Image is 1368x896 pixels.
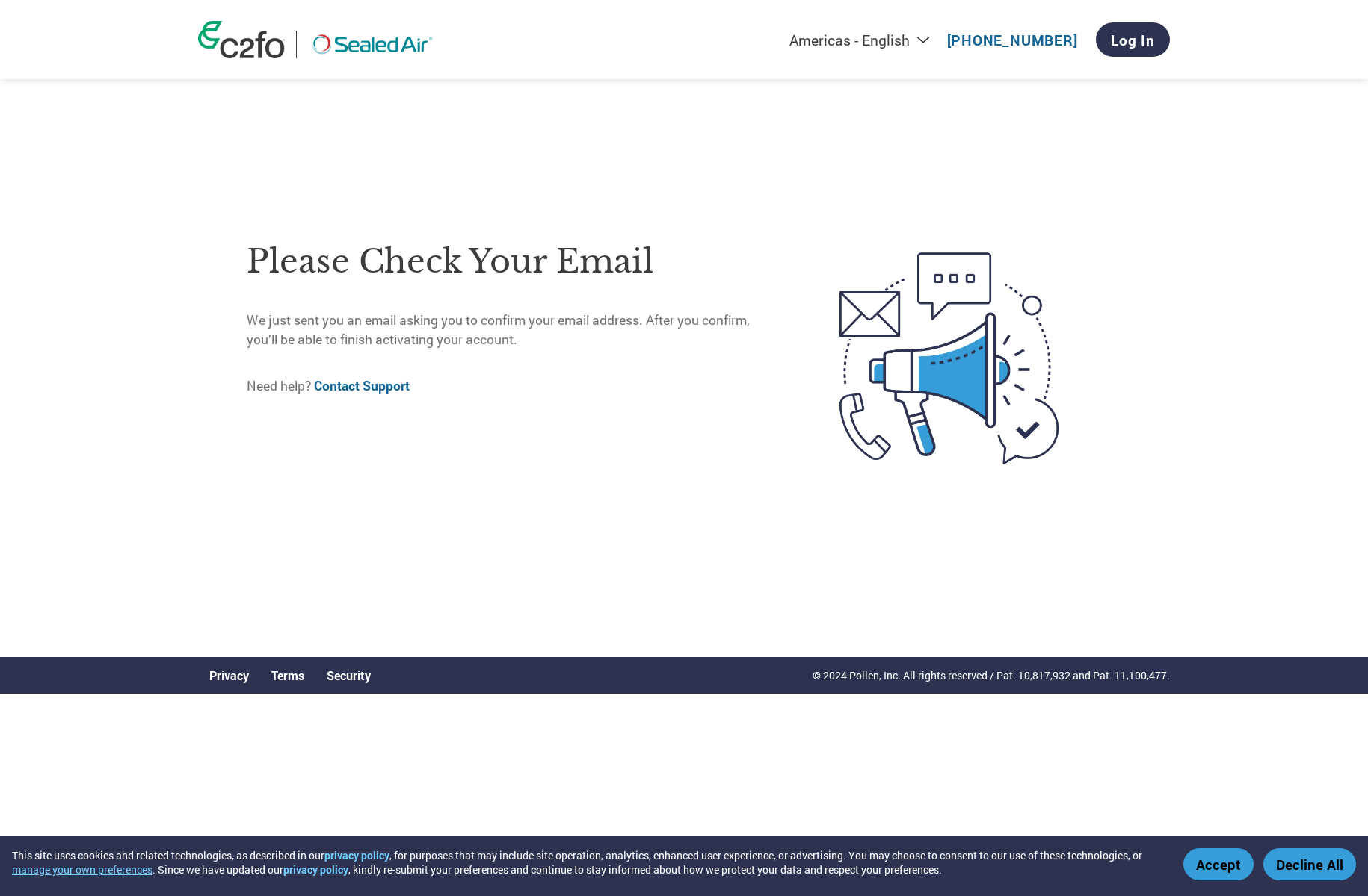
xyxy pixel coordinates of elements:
img: Sealed Air [308,31,437,58]
img: open-email [777,225,1121,491]
a: Terms [271,668,304,683]
div: This site uses cookies and related technologies, as described in our , for purposes that may incl... [12,848,1162,877]
p: © 2024 Pollen, Inc. All rights reserved / Pat. 10,817,932 and Pat. 11,100,477. [813,668,1170,683]
button: Accept [1183,848,1254,880]
a: privacy policy [283,862,348,877]
a: privacy policy [324,848,389,862]
a: Contact Support [314,377,410,394]
p: We just sent you an email asking you to confirm your email address. After you confirm, you’ll be ... [247,311,777,350]
a: Privacy [209,668,249,683]
p: Need help? [247,376,777,396]
img: c2fo logo [198,21,285,58]
a: [PHONE_NUMBER] [947,31,1078,49]
button: manage your own preferences [12,862,152,877]
button: Decline All [1263,848,1356,880]
a: Security [327,668,371,683]
h1: Please check your email [247,237,777,286]
a: Log In [1096,22,1170,57]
